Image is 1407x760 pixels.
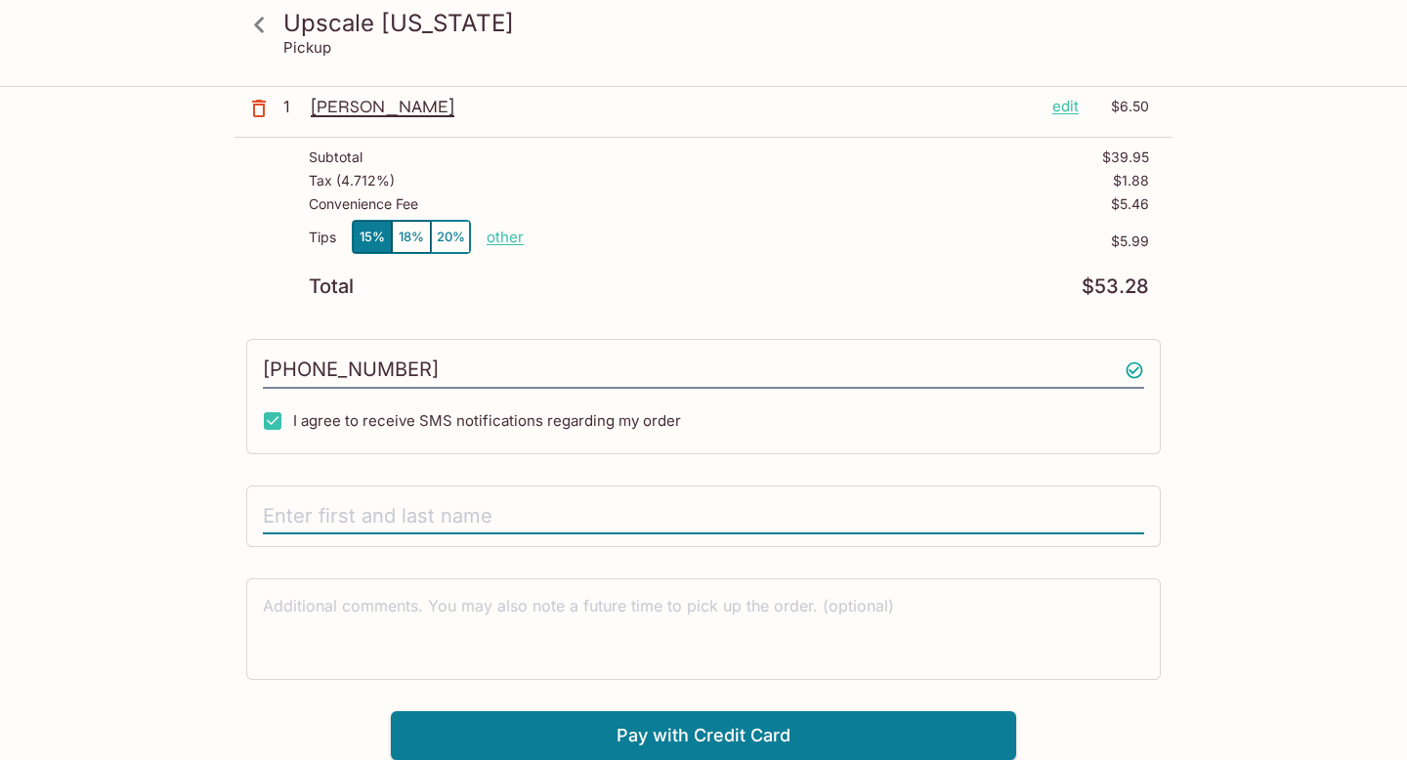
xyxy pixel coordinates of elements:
[309,230,336,245] p: Tips
[391,711,1016,760] button: Pay with Credit Card
[309,196,418,212] p: Convenience Fee
[263,352,1144,389] input: Enter phone number
[431,221,470,253] button: 20%
[263,498,1144,535] input: Enter first and last name
[1082,277,1149,296] p: $53.28
[487,228,524,246] button: other
[309,277,354,296] p: Total
[283,8,1157,38] h3: Upscale [US_STATE]
[309,173,395,189] p: Tax ( 4.712% )
[1102,149,1149,165] p: $39.95
[524,233,1149,249] p: $5.99
[1090,96,1149,117] p: $6.50
[1052,96,1079,117] p: edit
[309,149,362,165] p: Subtotal
[1111,196,1149,212] p: $5.46
[293,411,681,430] span: I agree to receive SMS notifications regarding my order
[311,96,1037,117] p: [PERSON_NAME]
[392,221,431,253] button: 18%
[353,221,392,253] button: 15%
[1113,173,1149,189] p: $1.88
[283,96,303,117] p: 1
[283,38,331,57] p: Pickup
